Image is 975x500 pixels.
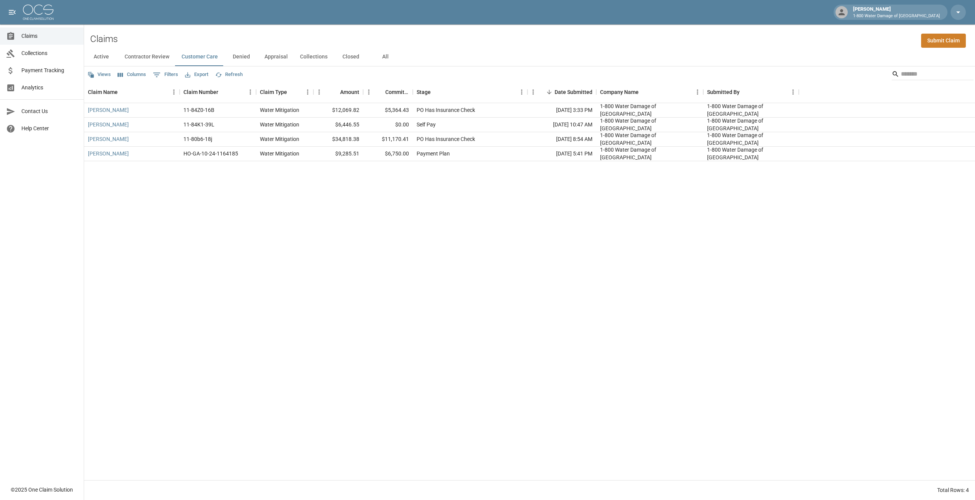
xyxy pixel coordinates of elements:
button: Active [84,48,118,66]
div: Water Mitigation [260,150,299,157]
div: PO Has Insurance Check [417,135,475,143]
a: Submit Claim [921,34,966,48]
button: Menu [527,86,539,98]
a: [PERSON_NAME] [88,121,129,128]
button: Sort [375,87,385,97]
div: Company Name [600,81,639,103]
button: All [368,48,402,66]
div: [DATE] 3:33 PM [527,103,596,118]
div: Total Rows: 4 [937,486,969,494]
a: [PERSON_NAME] [88,150,129,157]
div: 11-80b6-18j [183,135,212,143]
div: PO Has Insurance Check [417,106,475,114]
div: Water Mitigation [260,106,299,114]
button: Sort [740,87,750,97]
button: Sort [218,87,229,97]
span: Help Center [21,125,78,133]
div: $12,069.82 [313,103,363,118]
div: Claim Type [256,81,313,103]
div: Self Pay [417,121,436,128]
span: Collections [21,49,78,57]
div: © 2025 One Claim Solution [11,486,73,494]
div: $11,170.41 [363,132,413,147]
div: Claim Type [260,81,287,103]
div: 1-800 Water Damage of Athens [707,102,795,118]
button: Sort [287,87,298,97]
button: Views [86,69,113,81]
span: Payment Tracking [21,66,78,74]
div: Search [892,68,973,82]
div: Committed Amount [385,81,409,103]
div: [PERSON_NAME] [850,5,943,19]
button: Refresh [213,69,245,81]
div: $6,446.55 [313,118,363,132]
div: $5,364.43 [363,103,413,118]
div: 11-84Z0-16B [183,106,214,114]
div: Date Submitted [555,81,592,103]
button: Export [183,69,210,81]
button: Sort [118,87,128,97]
button: Menu [516,86,527,98]
button: open drawer [5,5,20,20]
div: [DATE] 5:41 PM [527,147,596,161]
div: 1-800 Water Damage of Athens [600,102,699,118]
button: Menu [168,86,180,98]
button: Sort [544,87,555,97]
div: Submitted By [703,81,799,103]
button: Customer Care [175,48,224,66]
div: Stage [417,81,431,103]
a: [PERSON_NAME] [88,106,129,114]
button: Menu [313,86,325,98]
div: 1-800 Water Damage of Athens [707,131,795,147]
div: HO-GA-10-24-1164185 [183,150,238,157]
span: Claims [21,32,78,40]
button: Menu [692,86,703,98]
button: Sort [329,87,340,97]
img: ocs-logo-white-transparent.png [23,5,54,20]
div: Amount [340,81,359,103]
div: Committed Amount [363,81,413,103]
button: Menu [787,86,799,98]
p: 1-800 Water Damage of [GEOGRAPHIC_DATA] [853,13,940,19]
button: Select columns [116,69,148,81]
div: dynamic tabs [84,48,975,66]
div: 1-800 Water Damage of Athens [707,146,795,161]
div: Water Mitigation [260,135,299,143]
span: Analytics [21,84,78,92]
div: Water Mitigation [260,121,299,128]
div: 1-800 Water Damage of Athens [600,131,699,147]
div: Date Submitted [527,81,596,103]
a: [PERSON_NAME] [88,135,129,143]
div: Submitted By [707,81,740,103]
div: Payment Plan [417,150,450,157]
div: Claim Number [180,81,256,103]
div: 1-800 Water Damage of Athens [600,117,699,132]
div: Claim Number [183,81,218,103]
button: Contractor Review [118,48,175,66]
h2: Claims [90,34,118,45]
div: Stage [413,81,527,103]
button: Menu [363,86,375,98]
div: 1-800 Water Damage of Athens [600,146,699,161]
div: $34,818.38 [313,132,363,147]
button: Show filters [151,69,180,81]
div: $6,750.00 [363,147,413,161]
div: Amount [313,81,363,103]
div: [DATE] 10:47 AM [527,118,596,132]
span: Contact Us [21,107,78,115]
div: Claim Name [88,81,118,103]
div: $0.00 [363,118,413,132]
div: Company Name [596,81,703,103]
button: Denied [224,48,258,66]
div: 1-800 Water Damage of Athens [707,117,795,132]
button: Menu [302,86,313,98]
div: $9,285.51 [313,147,363,161]
button: Collections [294,48,334,66]
div: 11-84K1-39L [183,121,214,128]
div: Claim Name [84,81,180,103]
button: Sort [431,87,441,97]
div: [DATE] 8:54 AM [527,132,596,147]
button: Sort [639,87,649,97]
button: Closed [334,48,368,66]
button: Appraisal [258,48,294,66]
